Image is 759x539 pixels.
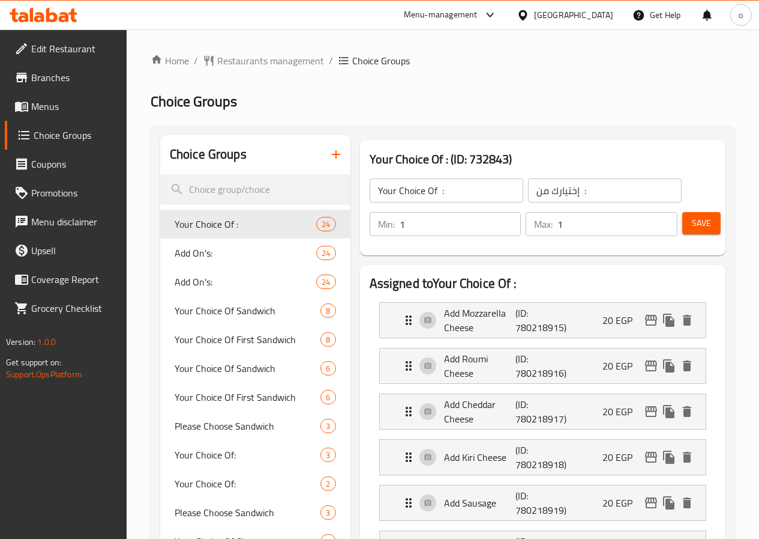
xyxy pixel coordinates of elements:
[160,174,350,205] input: search
[534,217,553,231] p: Max:
[160,210,350,239] div: Your Choice Of :24
[175,419,321,433] span: Please Choose Sandwich
[642,357,660,375] button: edit
[380,394,706,429] div: Expand
[380,440,706,475] div: Expand
[444,397,516,426] p: Add Cheddar Cheese
[321,305,335,317] span: 8
[329,53,333,68] li: /
[31,41,117,56] span: Edit Restaurant
[370,297,716,343] li: Expand
[602,450,642,464] p: 20 EGP
[175,246,316,260] span: Add On's:
[321,421,335,432] span: 3
[642,494,660,512] button: edit
[203,53,324,68] a: Restaurants management
[37,334,56,350] span: 1.0.0
[380,349,706,383] div: Expand
[444,496,516,510] p: Add Sausage
[175,448,321,462] span: Your Choice Of:
[317,219,335,230] span: 24
[175,332,321,347] span: Your Choice Of First Sandwich
[160,296,350,325] div: Your Choice Of Sandwich8
[175,275,316,289] span: Add On's:
[320,505,335,520] div: Choices
[370,150,716,169] h3: Your Choice Of : (ID: 732843)
[194,53,198,68] li: /
[515,352,563,380] p: (ID: 780218916)
[31,301,117,315] span: Grocery Checklist
[321,334,335,346] span: 8
[160,412,350,440] div: Please Choose Sandwich3
[642,448,660,466] button: edit
[320,477,335,491] div: Choices
[5,207,127,236] a: Menu disclaimer
[534,8,613,22] div: [GEOGRAPHIC_DATA]
[660,448,678,466] button: duplicate
[444,306,516,335] p: Add Mozzarella Cheese
[160,267,350,296] div: Add On's:24
[160,440,350,469] div: Your Choice Of:3
[316,275,335,289] div: Choices
[5,121,127,150] a: Choice Groups
[678,357,696,375] button: delete
[5,150,127,178] a: Coupons
[160,239,350,267] div: Add On's:24
[31,215,117,229] span: Menu disclaimer
[320,303,335,318] div: Choices
[170,145,247,163] h2: Choice Groups
[642,311,660,329] button: edit
[317,276,335,288] span: 24
[602,496,642,510] p: 20 EGP
[31,186,117,200] span: Promotions
[160,498,350,527] div: Please Choose Sandwich3
[175,477,321,491] span: Your Choice Of:
[321,392,335,403] span: 6
[660,494,678,512] button: duplicate
[739,8,743,22] span: o
[678,448,696,466] button: delete
[217,53,324,68] span: Restaurants management
[34,128,117,142] span: Choice Groups
[678,311,696,329] button: delete
[6,334,35,350] span: Version:
[515,397,563,426] p: (ID: 780218917)
[160,383,350,412] div: Your Choice Of First Sandwich6
[316,246,335,260] div: Choices
[352,53,410,68] span: Choice Groups
[321,363,335,374] span: 6
[6,367,82,382] a: Support.OpsPlatform
[317,248,335,259] span: 24
[370,275,716,293] h2: Assigned to Your Choice Of :
[320,390,335,404] div: Choices
[642,403,660,421] button: edit
[151,53,189,68] a: Home
[175,390,321,404] span: Your Choice Of First Sandwich
[380,486,706,520] div: Expand
[515,489,563,517] p: (ID: 780218919)
[602,359,642,373] p: 20 EGP
[380,303,706,338] div: Expand
[31,272,117,287] span: Coverage Report
[678,403,696,421] button: delete
[175,505,321,520] span: Please Choose Sandwich
[31,70,117,85] span: Branches
[444,352,516,380] p: Add Roumi Cheese
[160,469,350,498] div: Your Choice Of:2
[160,354,350,383] div: Your Choice Of Sandwich6
[151,53,735,68] nav: breadcrumb
[321,449,335,461] span: 3
[370,389,716,434] li: Expand
[175,217,316,231] span: Your Choice Of :
[370,434,716,480] li: Expand
[320,448,335,462] div: Choices
[515,443,563,472] p: (ID: 780218918)
[378,217,395,231] p: Min:
[5,178,127,207] a: Promotions
[5,265,127,294] a: Coverage Report
[5,34,127,63] a: Edit Restaurant
[444,450,516,464] p: Add Kiri Cheese
[370,343,716,389] li: Expand
[602,313,642,327] p: 20 EGP
[320,361,335,376] div: Choices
